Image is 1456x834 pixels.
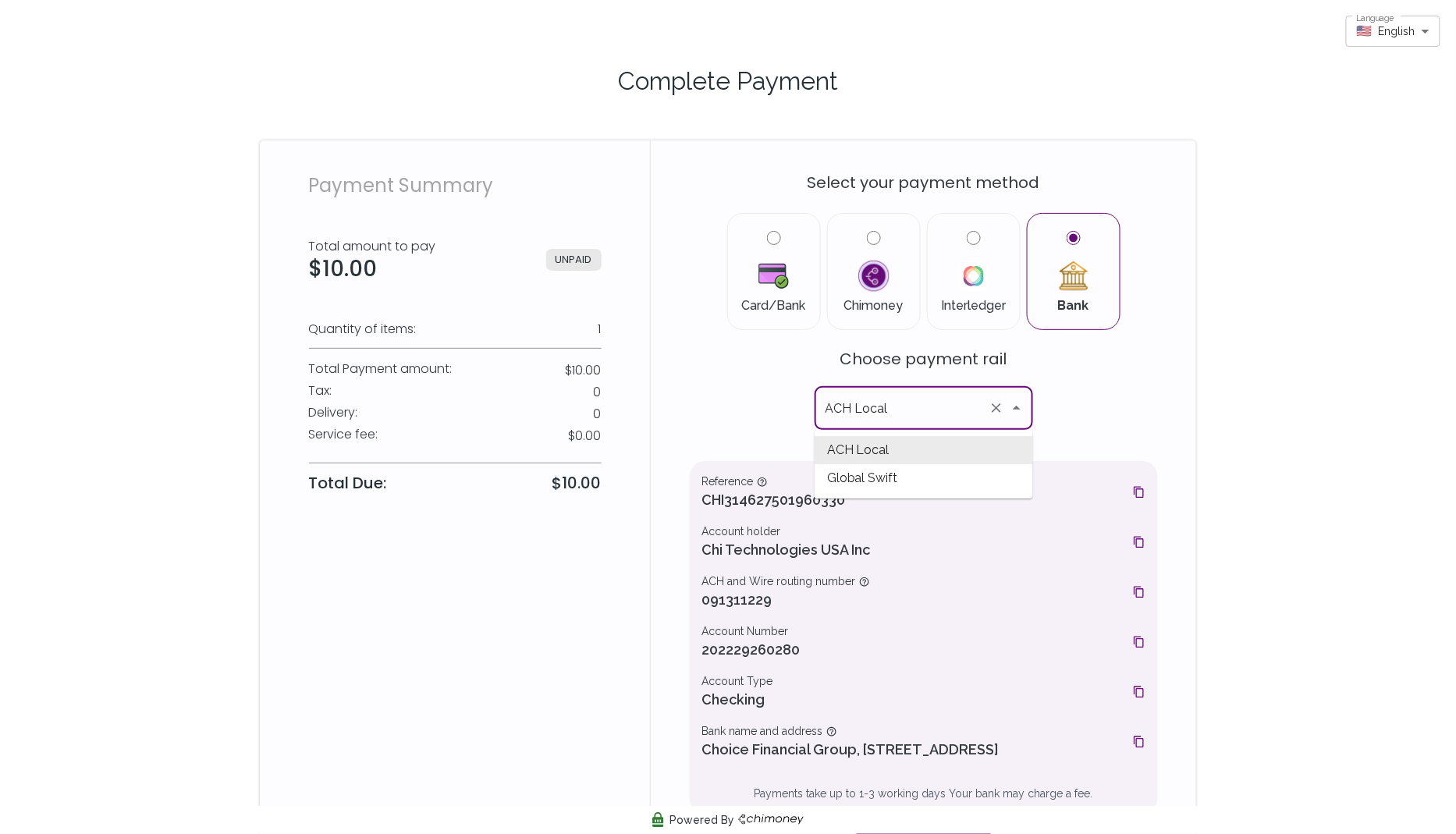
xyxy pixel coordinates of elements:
label: Language [1357,12,1394,24]
p: Quantity of items: [309,320,417,339]
label: Chimoney [840,231,907,312]
input: InterledgerInterledger [967,231,981,245]
input: Card/BankCard/Bank [767,231,781,245]
p: Service fee : [309,425,378,444]
p: $0.00 [569,427,602,445]
button: Close [1006,397,1028,419]
span: 🇺🇸 [1357,23,1373,39]
p: Tax : [309,382,332,400]
p: $10.00 [566,361,602,380]
p: 0 [594,405,602,424]
span: ACH and Wire routing number [702,573,870,589]
p: CHI314627501960330 [702,489,1127,511]
p: Total amount to pay [309,237,436,256]
label: Interledger [940,231,1007,312]
p: Payments take up to 1-3 working days Your bank may charge a fee. [748,773,1099,801]
p: Chi Technologies USA Inc [702,539,1127,561]
input: ChimoneyChimoney [867,231,881,245]
p: Select your payment method [690,171,1158,194]
p: Complete Payment [279,62,1177,100]
p: Total Due: [309,471,387,495]
img: Interledger [958,261,989,292]
p: 091311229 [702,589,1127,611]
label: Card/Bank [740,231,808,312]
span: UNPAID [546,249,602,271]
p: $10.00 [552,472,602,494]
p: Payment Summary [309,172,602,200]
span: Account Number [702,623,789,639]
label: Bank [1040,231,1107,312]
p: 202229260280 [702,639,1127,661]
p: Choose payment rail [815,347,1033,371]
button: Clear [985,397,1007,419]
span: ACH Local [815,436,1033,464]
span: Bank name and address [702,723,837,739]
p: 1 [598,320,602,339]
img: Bank [1058,261,1089,292]
p: Choice Financial Group, [STREET_ADDRESS] [702,739,1127,761]
span: English [1379,23,1415,39]
div: 🇺🇸English [1346,16,1440,45]
span: Account holder [702,523,781,539]
img: Chimoney [858,261,890,292]
p: Total Payment amount : [309,360,453,378]
span: Global Swift [815,464,1033,492]
img: Card/Bank [758,261,788,292]
h3: $10.00 [309,256,436,282]
span: Reference [702,474,768,489]
input: BankBank [1067,231,1081,245]
p: Delivery : [309,403,358,422]
p: 0 [594,383,602,402]
span: Account Type [702,673,773,689]
p: Checking [702,689,1127,711]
